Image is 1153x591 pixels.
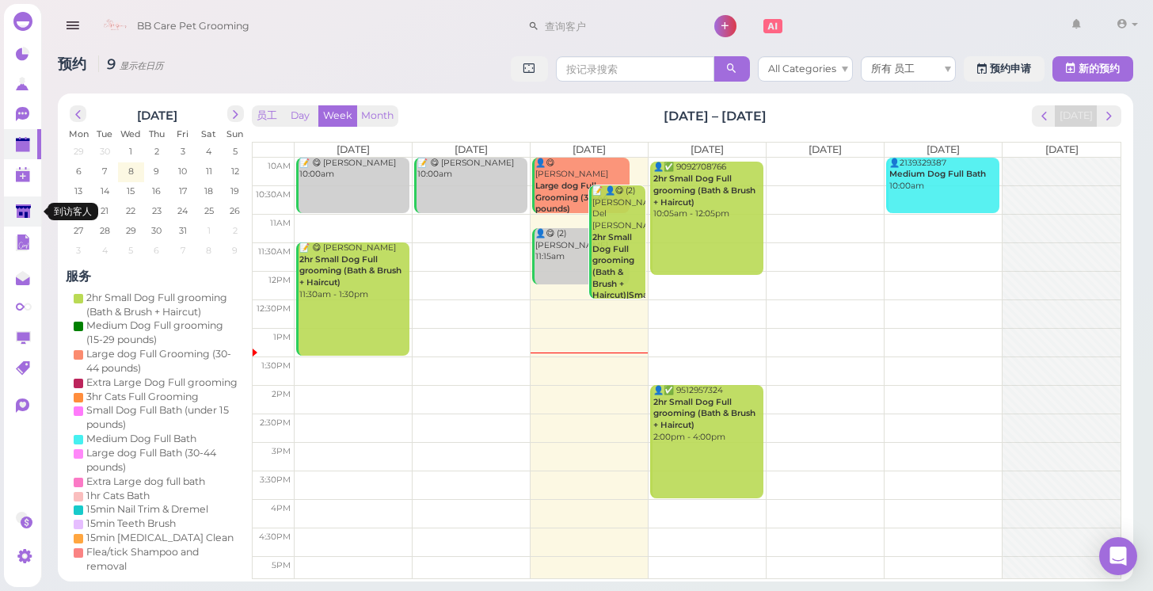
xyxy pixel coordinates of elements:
[1045,143,1079,155] span: [DATE]
[73,184,84,198] span: 13
[592,185,645,360] div: 📝 👤😋 (2) [PERSON_NAME] Del [PERSON_NAME] 10:30am - 12:30pm
[535,228,629,263] div: 👤😋 (2) [PERSON_NAME] 11:15am
[573,143,606,155] span: [DATE]
[261,360,291,371] span: 1:30pm
[227,105,244,122] button: next
[1099,537,1137,575] div: Open Intercom Messenger
[1052,56,1133,82] button: 新的预约
[204,243,213,257] span: 8
[86,517,176,531] div: 15min Teeth Brush
[653,397,755,430] b: 2hr Small Dog Full grooming (Bath & Brush + Haircut)
[98,144,112,158] span: 30
[356,105,398,127] button: Month
[179,144,187,158] span: 3
[230,243,239,257] span: 9
[177,223,188,238] span: 31
[152,164,161,178] span: 9
[927,143,960,155] span: [DATE]
[964,56,1045,82] a: 预约申请
[86,446,240,475] div: Large dog Full Bath (30-44 pounds)
[177,164,188,178] span: 10
[259,532,291,542] span: 4:30pm
[1097,105,1121,127] button: next
[231,223,239,238] span: 2
[535,181,608,214] b: Large dog Full Grooming (30-44 pounds)
[258,246,291,257] span: 11:30am
[150,223,163,238] span: 30
[86,574,150,588] div: De-shedding
[256,189,291,200] span: 10:30am
[231,144,239,158] span: 5
[203,204,215,218] span: 25
[273,332,291,342] span: 1pm
[86,531,234,545] div: 15min [MEDICAL_DATA] Clean
[272,560,291,570] span: 5pm
[226,128,243,139] span: Sun
[257,303,291,314] span: 12:30pm
[177,184,188,198] span: 17
[889,158,999,193] div: 👤2139329387 10:00am
[137,105,177,123] h2: [DATE]
[99,204,110,218] span: 21
[1032,105,1056,127] button: prev
[260,475,291,485] span: 3:30pm
[97,128,112,139] span: Tue
[455,143,488,155] span: [DATE]
[127,243,135,257] span: 5
[691,143,724,155] span: [DATE]
[281,105,319,127] button: Day
[268,161,291,171] span: 10am
[1079,63,1120,74] span: 新的预约
[127,164,135,178] span: 8
[809,143,842,155] span: [DATE]
[201,128,216,139] span: Sat
[127,144,134,158] span: 1
[272,389,291,399] span: 2pm
[271,503,291,513] span: 4pm
[889,169,986,179] b: Medium Dog Full Bath
[230,164,241,178] span: 12
[337,143,370,155] span: [DATE]
[58,55,90,72] span: 预约
[299,254,401,288] b: 2hr Small Dog Full grooming (Bath & Brush + Haircut)
[299,158,409,181] div: 📝 😋 [PERSON_NAME] 10:00am
[1055,105,1098,127] button: [DATE]
[149,128,165,139] span: Thu
[86,475,205,489] div: Extra Large dog full bath
[98,223,112,238] span: 28
[86,318,240,347] div: Medium Dog Full grooming (15-29 pounds)
[98,55,163,72] i: 9
[86,432,196,446] div: Medium Dog Full Bath
[153,144,161,158] span: 2
[150,204,163,218] span: 23
[101,243,109,257] span: 4
[74,164,83,178] span: 6
[66,269,248,284] h4: 服务
[120,60,163,71] small: 显示在日历
[556,56,714,82] input: 按记录搜索
[137,4,249,48] span: BB Care Pet Grooming
[768,63,836,74] span: All Categories
[177,128,188,139] span: Fri
[125,184,136,198] span: 15
[270,218,291,228] span: 11am
[176,204,189,218] span: 24
[150,184,162,198] span: 16
[69,128,89,139] span: Mon
[871,63,915,74] span: 所有 员工
[229,184,241,198] span: 19
[120,128,141,139] span: Wed
[204,144,213,158] span: 4
[653,173,755,207] b: 2hr Small Dog Full grooming (Bath & Brush + Haircut)
[653,162,763,219] div: 👤✅ 9092708766 10:05am - 12:05pm
[152,243,161,257] span: 6
[206,223,212,238] span: 1
[179,243,187,257] span: 7
[124,223,138,238] span: 29
[101,164,108,178] span: 7
[417,158,527,181] div: 📝 😋 [PERSON_NAME] 10:00am
[252,105,282,127] button: 员工
[299,242,409,300] div: 📝 😋 [PERSON_NAME] 11:30am - 1:30pm
[86,347,240,376] div: Large dog Full Grooming (30-44 pounds)
[318,105,357,127] button: Week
